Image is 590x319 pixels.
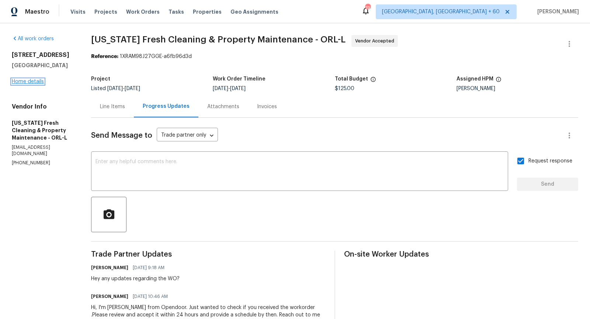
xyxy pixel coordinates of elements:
div: 791 [365,4,370,12]
span: [US_STATE] Fresh Cleaning & Property Maintenance - ORL-L [91,35,346,44]
div: Hey any updates regarding the WO? [91,275,180,282]
span: Visits [70,8,86,16]
h5: Assigned HPM [457,76,493,82]
div: Invoices [257,103,277,110]
div: Line Items [100,103,125,110]
h5: [US_STATE] Fresh Cleaning & Property Maintenance - ORL-L [12,119,73,141]
div: Progress Updates [143,103,190,110]
span: [DATE] [125,86,140,91]
span: Properties [193,8,222,16]
span: Vendor Accepted [355,37,397,45]
span: Geo Assignments [230,8,278,16]
div: Trade partner only [157,130,218,142]
div: Attachments [207,103,239,110]
h6: [PERSON_NAME] [91,293,128,300]
span: Projects [94,8,117,16]
span: Work Orders [126,8,160,16]
div: [PERSON_NAME] [457,86,578,91]
h5: Project [91,76,110,82]
h6: [PERSON_NAME] [91,264,128,271]
span: - [213,86,246,91]
b: Reference: [91,54,118,59]
span: [DATE] 10:46 AM [133,293,168,300]
a: Home details [12,79,44,84]
span: $125.00 [335,86,354,91]
p: [PHONE_NUMBER] [12,160,73,166]
span: Maestro [25,8,49,16]
h5: Work Order Timeline [213,76,265,82]
span: [DATE] [213,86,228,91]
span: Trade Partner Updates [91,251,325,258]
span: The hpm assigned to this work order. [496,76,502,86]
h5: [GEOGRAPHIC_DATA] [12,62,73,69]
a: All work orders [12,36,54,41]
span: On-site Worker Updates [344,251,578,258]
span: Listed [91,86,140,91]
span: The total cost of line items that have been proposed by Opendoor. This sum includes line items th... [370,76,376,86]
span: [GEOGRAPHIC_DATA], [GEOGRAPHIC_DATA] + 60 [382,8,500,16]
span: Request response [528,157,572,165]
h4: Vendor Info [12,103,73,110]
div: 1XRAM98J27GGE-a6fb96d3d [91,53,578,60]
span: - [107,86,140,91]
span: [DATE] [230,86,246,91]
p: [EMAIL_ADDRESS][DOMAIN_NAME] [12,144,73,157]
h5: Total Budget [335,76,368,82]
span: [DATE] [107,86,123,91]
span: [DATE] 9:18 AM [133,264,164,271]
h2: [STREET_ADDRESS] [12,51,73,59]
span: Send Message to [91,132,152,139]
span: [PERSON_NAME] [534,8,579,16]
span: Tasks [169,9,184,14]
